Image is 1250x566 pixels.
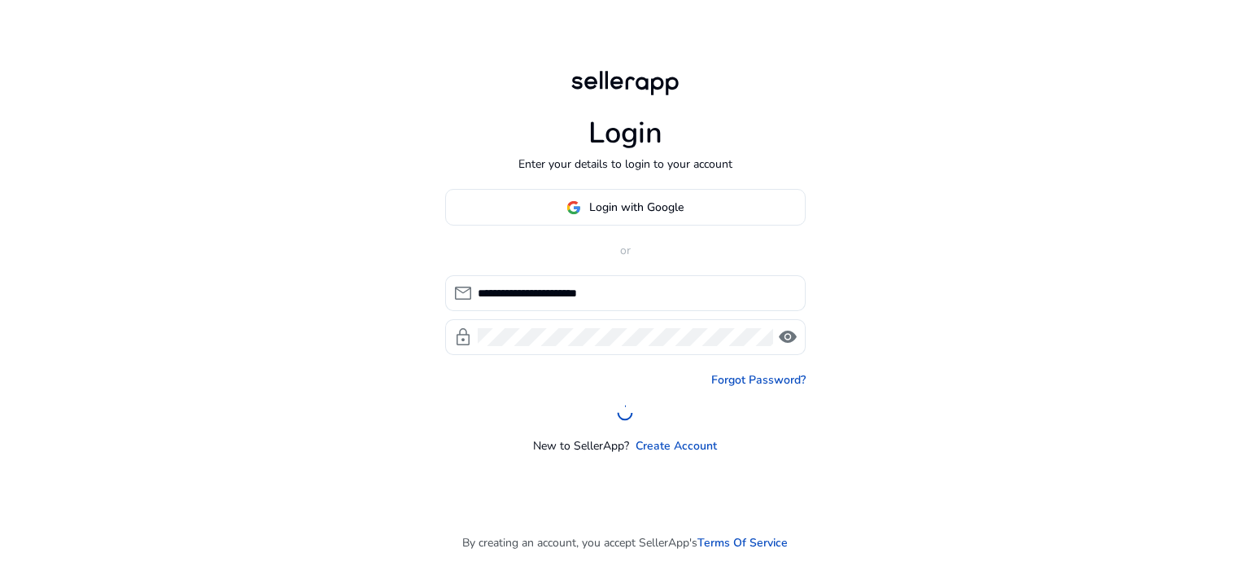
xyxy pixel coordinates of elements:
[533,437,629,454] p: New to SellerApp?
[588,116,662,151] h1: Login
[445,242,806,259] p: or
[453,327,473,347] span: lock
[445,189,806,226] button: Login with Google
[697,534,788,551] a: Terms Of Service
[589,199,684,216] span: Login with Google
[518,156,732,173] p: Enter your details to login to your account
[711,371,806,388] a: Forgot Password?
[566,200,581,215] img: google-logo.svg
[453,283,473,303] span: mail
[636,437,717,454] a: Create Account
[778,327,798,347] span: visibility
